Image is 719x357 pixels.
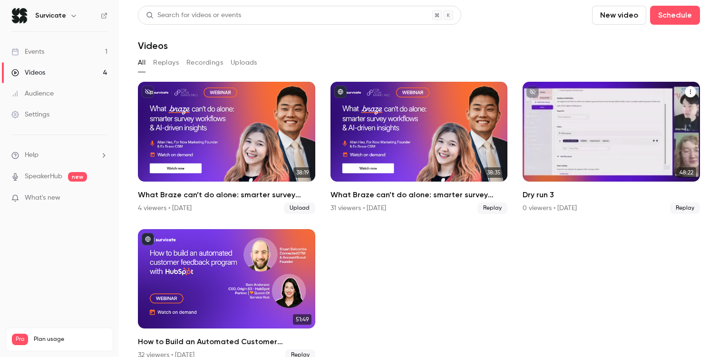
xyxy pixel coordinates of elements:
[293,167,311,178] span: 38:19
[25,150,39,160] span: Help
[11,68,45,77] div: Videos
[11,47,44,57] div: Events
[284,203,315,214] span: Upload
[293,314,311,325] span: 51:49
[677,167,696,178] span: 48:22
[138,55,146,70] button: All
[523,82,700,214] li: Dry run 3
[650,6,700,25] button: Schedule
[334,86,347,98] button: published
[68,172,87,182] span: new
[523,82,700,214] a: 48:22Dry run 30 viewers • [DATE]Replay
[330,189,508,201] h2: What Braze can’t do alone: smarter survey workflows & AI-driven insights
[153,55,179,70] button: Replays
[146,10,241,20] div: Search for videos or events
[523,189,700,201] h2: Dry run 3
[34,336,107,343] span: Plan usage
[35,11,66,20] h6: Survicate
[592,6,646,25] button: New video
[138,189,315,201] h2: What Braze can’t do alone: smarter survey workflows & AI-driven insights
[670,203,700,214] span: Replay
[12,334,28,345] span: Pro
[477,203,507,214] span: Replay
[138,82,315,214] li: What Braze can’t do alone: smarter survey workflows & AI-driven insights
[138,6,700,351] section: Videos
[138,82,315,214] a: 38:19What Braze can’t do alone: smarter survey workflows & AI-driven insights4 viewers • [DATE]Up...
[330,82,508,214] a: 38:35What Braze can’t do alone: smarter survey workflows & AI-driven insights31 viewers • [DATE]R...
[186,55,223,70] button: Recordings
[25,193,60,203] span: What's new
[138,40,168,51] h1: Videos
[138,336,315,347] h2: How to Build an Automated Customer Feedback Program with HubSpot
[231,55,257,70] button: Uploads
[11,110,49,119] div: Settings
[11,150,107,160] li: help-dropdown-opener
[330,82,508,214] li: What Braze can’t do alone: smarter survey workflows & AI-driven insights
[142,233,154,245] button: published
[11,89,54,98] div: Audience
[12,8,27,23] img: Survicate
[484,167,504,178] span: 38:35
[526,86,539,98] button: unpublished
[330,203,386,213] div: 31 viewers • [DATE]
[523,203,577,213] div: 0 viewers • [DATE]
[25,172,62,182] a: SpeakerHub
[142,86,154,98] button: unpublished
[138,203,192,213] div: 4 viewers • [DATE]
